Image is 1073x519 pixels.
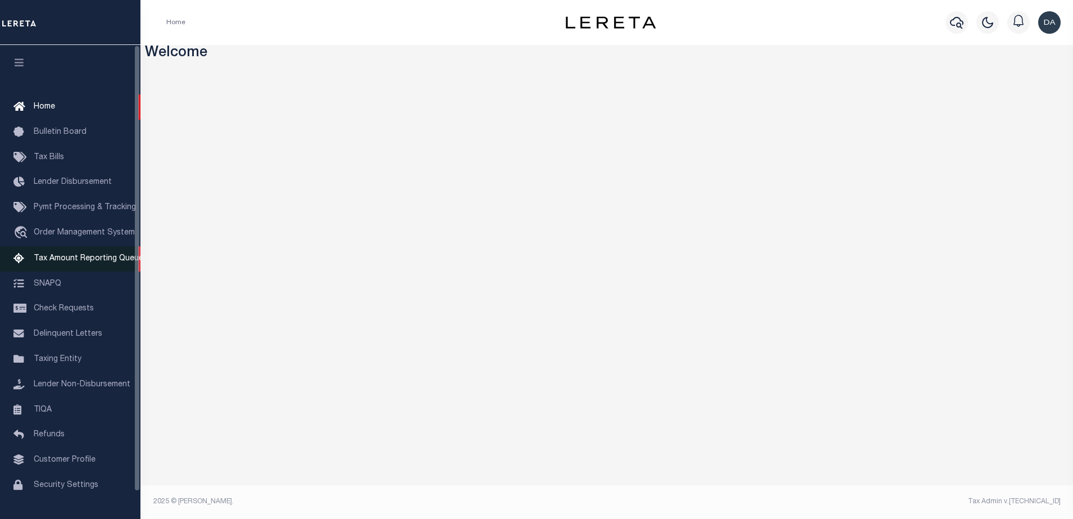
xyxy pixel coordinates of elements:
[34,431,65,439] span: Refunds
[34,229,135,237] span: Order Management System
[145,45,1069,62] h3: Welcome
[34,456,96,464] span: Customer Profile
[1038,11,1061,34] img: svg+xml;base64,PHN2ZyB4bWxucz0iaHR0cDovL3d3dy53My5vcmcvMjAwMC9zdmciIHBvaW50ZXItZXZlbnRzPSJub25lIi...
[34,381,130,389] span: Lender Non-Disbursement
[34,178,112,186] span: Lender Disbursement
[34,204,136,211] span: Pymt Processing & Tracking
[34,330,102,338] span: Delinquent Letters
[34,103,55,111] span: Home
[34,255,143,263] span: Tax Amount Reporting Queue
[34,154,64,161] span: Tax Bills
[13,226,31,241] i: travel_explore
[34,355,81,363] span: Taxing Entity
[166,17,185,28] li: Home
[145,497,607,507] div: 2025 © [PERSON_NAME].
[34,305,94,313] span: Check Requests
[34,279,61,287] span: SNAPQ
[34,405,52,413] span: TIQA
[566,16,656,29] img: logo-dark.svg
[34,128,87,136] span: Bulletin Board
[34,481,98,489] span: Security Settings
[615,497,1061,507] div: Tax Admin v.[TECHNICAL_ID]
